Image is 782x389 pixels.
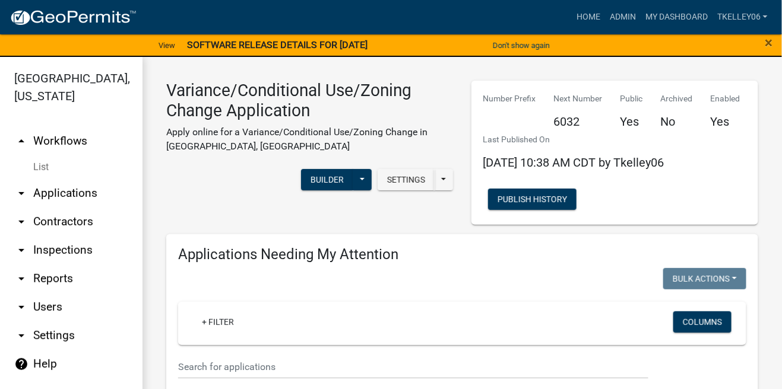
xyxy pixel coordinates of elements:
[187,39,368,50] strong: SOFTWARE RELEASE DETAILS FOR [DATE]
[572,6,605,28] a: Home
[661,114,693,129] h5: No
[488,189,577,210] button: Publish History
[663,268,746,289] button: Bulk Actions
[765,36,773,50] button: Close
[166,125,454,154] p: Apply online for a Variance/Conditional Use/Zoning Change in [GEOGRAPHIC_DATA], [GEOGRAPHIC_DATA]
[620,93,643,105] p: Public
[641,6,713,28] a: My Dashboard
[166,81,454,120] h3: Variance/Conditional Use/Zoning Change Application
[14,134,29,148] i: arrow_drop_up
[711,93,740,105] p: Enabled
[488,195,577,205] wm-modal-confirm: Workflow Publish History
[14,272,29,286] i: arrow_drop_down
[14,357,29,371] i: help
[554,93,603,105] p: Next Number
[14,215,29,229] i: arrow_drop_down
[711,114,740,129] h5: Yes
[192,311,243,333] a: + Filter
[605,6,641,28] a: Admin
[301,169,353,190] button: Builder
[14,329,29,343] i: arrow_drop_down
[483,133,664,146] p: Last Published On
[378,169,435,190] button: Settings
[178,355,648,379] input: Search for applications
[713,6,772,28] a: Tkelley06
[673,311,732,333] button: Columns
[154,36,180,55] a: View
[661,93,693,105] p: Archived
[483,93,536,105] p: Number Prefix
[14,186,29,200] i: arrow_drop_down
[483,155,664,170] span: [DATE] 10:38 AM CDT by Tkelley06
[620,114,643,129] h5: Yes
[14,243,29,257] i: arrow_drop_down
[765,34,773,51] span: ×
[178,246,746,263] h4: Applications Needing My Attention
[554,114,603,129] h5: 6032
[14,300,29,314] i: arrow_drop_down
[488,36,555,55] button: Don't show again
